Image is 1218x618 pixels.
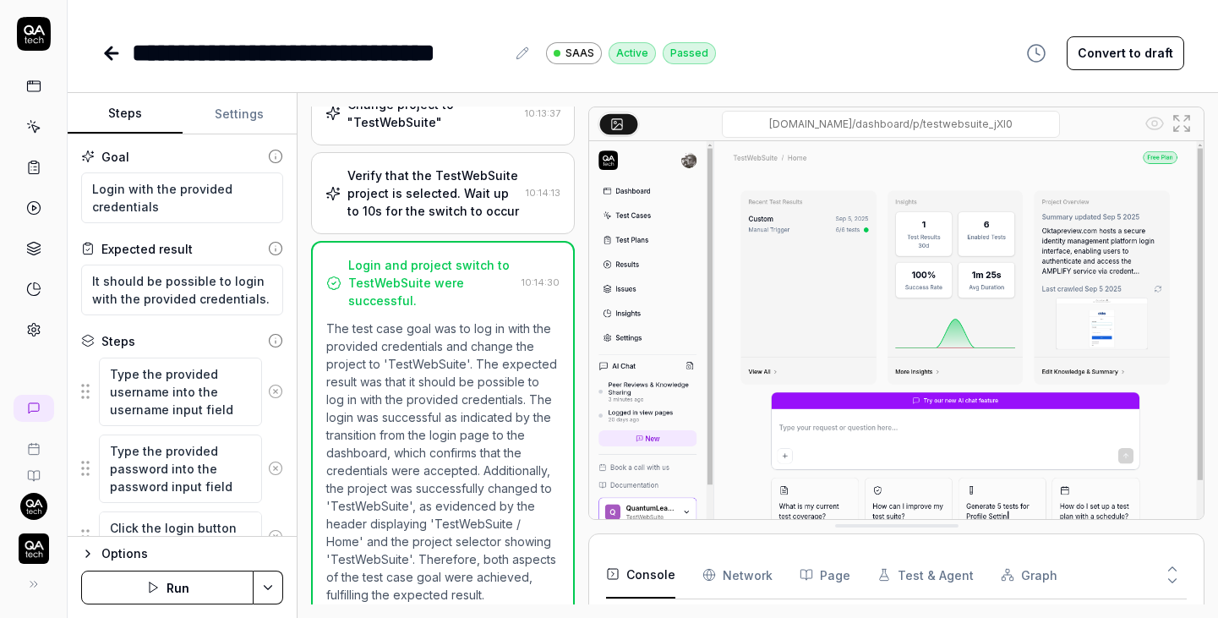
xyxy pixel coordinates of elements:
time: 10:13:37 [525,107,560,119]
button: Console [606,551,675,599]
button: Settings [183,94,298,134]
time: 10:14:30 [522,276,560,288]
button: Page [800,551,850,599]
div: Suggestions [81,434,283,504]
div: Change project to "TestWebSuite" [347,96,518,131]
button: Graph [1001,551,1057,599]
a: Documentation [7,456,60,483]
a: SAAS [546,41,602,64]
img: 7ccf6c19-61ad-4a6c-8811-018b02a1b829.jpg [20,493,47,520]
div: Verify that the TestWebSuite project is selected. Wait up to 10s for the switch to occur [347,167,519,220]
button: Remove step [262,375,290,408]
button: Steps [68,94,183,134]
div: Goal [101,148,129,166]
div: Passed [663,42,716,64]
a: Book a call with us [7,429,60,456]
button: Test & Agent [877,551,974,599]
img: Screenshot [589,141,1204,525]
button: Options [81,544,283,564]
div: Options [101,544,283,564]
div: Steps [101,332,135,350]
button: QA Tech Logo [7,520,60,567]
button: Remove step [262,451,290,485]
button: Run [81,571,254,604]
button: Show all interative elements [1141,110,1168,137]
div: Expected result [101,240,193,258]
button: Convert to draft [1067,36,1184,70]
span: SAAS [565,46,594,61]
div: Login and project switch to TestWebSuite were successful. [348,256,515,309]
img: QA Tech Logo [19,533,49,564]
div: Active [609,42,656,64]
button: Network [702,551,773,599]
button: Open in full screen [1168,110,1195,137]
a: New conversation [14,395,54,422]
button: Remove step [262,520,290,554]
p: The test case goal was to log in with the provided credentials and change the project to 'TestWeb... [326,320,560,604]
div: Suggestions [81,357,283,427]
div: Suggestions [81,511,283,563]
time: 10:14:13 [526,187,560,199]
button: View version history [1016,36,1057,70]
